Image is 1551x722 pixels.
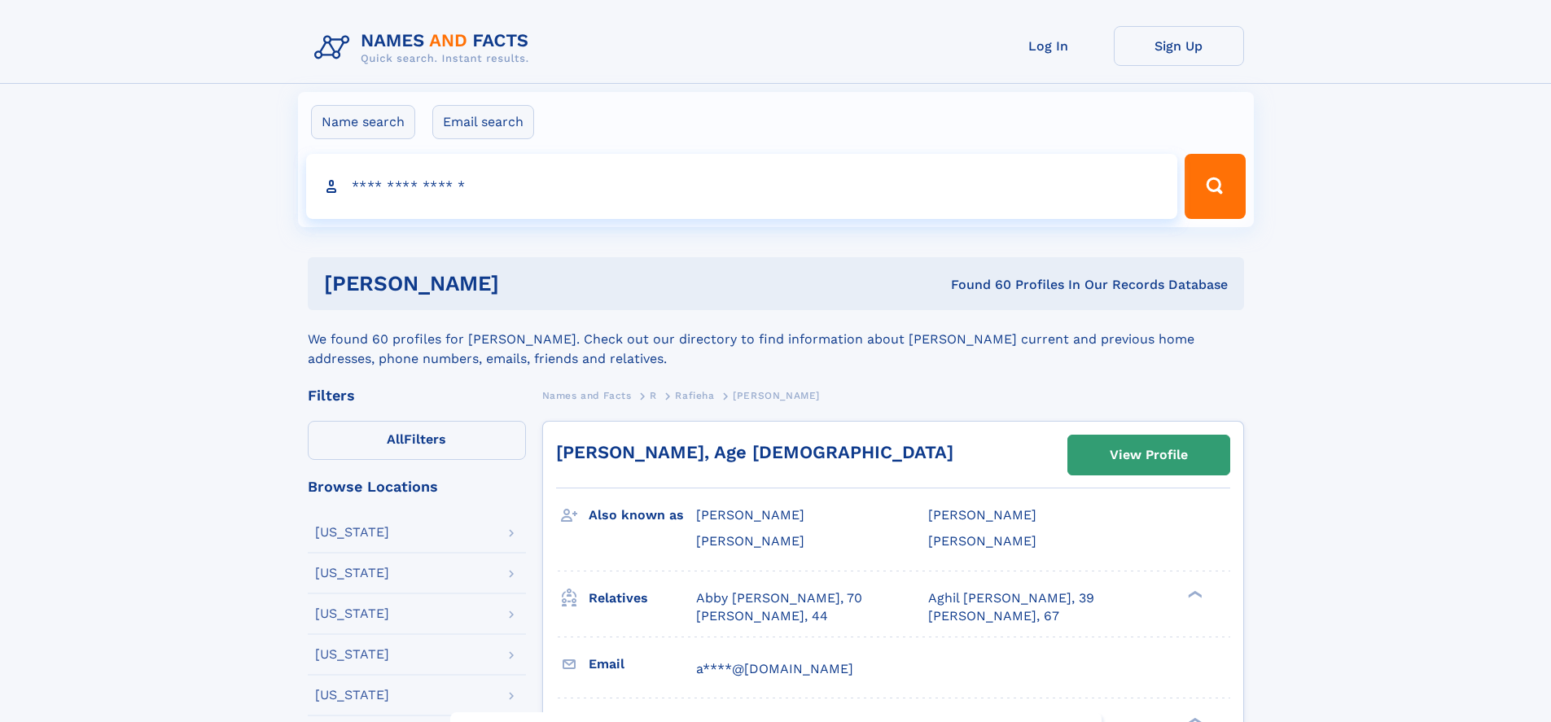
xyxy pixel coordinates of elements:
[733,390,820,401] span: [PERSON_NAME]
[432,105,534,139] label: Email search
[306,154,1178,219] input: search input
[556,442,953,462] a: [PERSON_NAME], Age [DEMOGRAPHIC_DATA]
[696,607,828,625] a: [PERSON_NAME], 44
[387,431,404,447] span: All
[928,589,1094,607] a: Aghil [PERSON_NAME], 39
[308,421,526,460] label: Filters
[308,26,542,70] img: Logo Names and Facts
[1185,154,1245,219] button: Search Button
[308,310,1244,369] div: We found 60 profiles for [PERSON_NAME]. Check out our directory to find information about [PERSON...
[725,276,1228,294] div: Found 60 Profiles In Our Records Database
[324,273,725,294] h1: [PERSON_NAME]
[1114,26,1244,66] a: Sign Up
[696,589,862,607] a: Abby [PERSON_NAME], 70
[696,533,804,549] span: [PERSON_NAME]
[315,607,389,620] div: [US_STATE]
[589,584,696,612] h3: Relatives
[315,567,389,580] div: [US_STATE]
[542,385,632,405] a: Names and Facts
[675,390,714,401] span: Rafieha
[315,689,389,702] div: [US_STATE]
[315,648,389,661] div: [US_STATE]
[308,479,526,494] div: Browse Locations
[928,607,1059,625] a: [PERSON_NAME], 67
[696,507,804,523] span: [PERSON_NAME]
[984,26,1114,66] a: Log In
[1110,436,1188,474] div: View Profile
[675,385,714,405] a: Rafieha
[589,650,696,678] h3: Email
[650,385,657,405] a: R
[589,501,696,529] h3: Also known as
[650,390,657,401] span: R
[928,533,1036,549] span: [PERSON_NAME]
[315,526,389,539] div: [US_STATE]
[928,507,1036,523] span: [PERSON_NAME]
[1184,589,1203,599] div: ❯
[311,105,415,139] label: Name search
[1068,435,1229,475] a: View Profile
[308,388,526,403] div: Filters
